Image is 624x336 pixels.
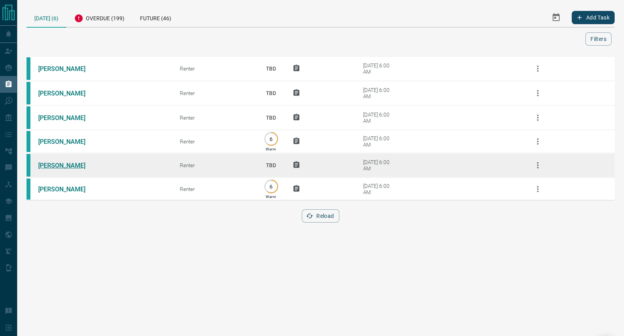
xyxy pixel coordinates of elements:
button: Reload [302,209,339,223]
p: TBD [261,83,281,104]
p: TBD [261,58,281,79]
div: Overdue (199) [66,8,132,27]
div: Renter [180,90,250,96]
div: [DATE] 6:00 AM [363,183,396,195]
div: condos.ca [27,106,30,129]
div: Renter [180,65,250,72]
p: TBD [261,155,281,176]
div: [DATE] (6) [27,8,66,28]
div: [DATE] 6:00 AM [363,159,396,172]
p: 6 [268,184,274,189]
div: Renter [180,162,250,168]
div: condos.ca [27,82,30,104]
p: Warm [266,195,276,199]
div: Renter [180,186,250,192]
div: condos.ca [27,179,30,200]
a: [PERSON_NAME] [38,162,97,169]
div: Renter [180,138,250,145]
p: Warm [266,147,276,151]
a: [PERSON_NAME] [38,65,97,73]
button: Select Date Range [547,8,565,27]
div: condos.ca [27,154,30,177]
div: [DATE] 6:00 AM [363,111,396,124]
div: condos.ca [27,131,30,152]
div: [DATE] 6:00 AM [363,87,396,99]
div: Future (46) [132,8,179,27]
p: TBD [261,107,281,128]
button: Filters [585,32,612,46]
a: [PERSON_NAME] [38,138,97,145]
a: [PERSON_NAME] [38,114,97,122]
div: Renter [180,115,250,121]
div: [DATE] 6:00 AM [363,135,396,148]
p: 6 [268,136,274,142]
a: [PERSON_NAME] [38,186,97,193]
button: Add Task [572,11,615,24]
a: [PERSON_NAME] [38,90,97,97]
div: [DATE] 6:00 AM [363,62,396,75]
div: condos.ca [27,57,30,80]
